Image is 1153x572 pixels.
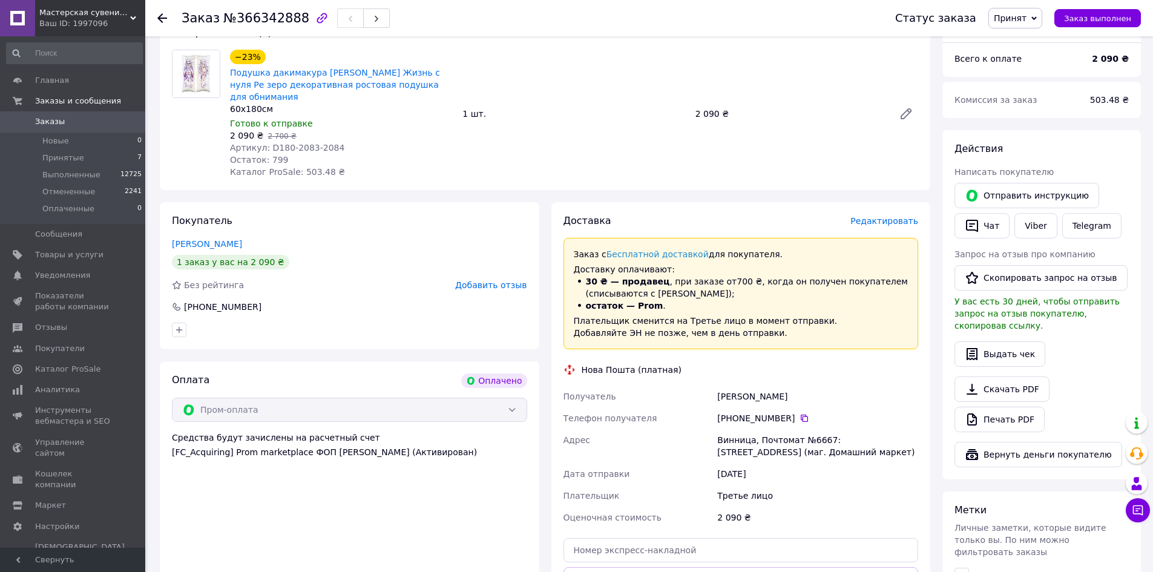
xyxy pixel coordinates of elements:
[1054,9,1141,27] button: Заказ выполнен
[35,521,79,532] span: Настройки
[563,238,919,350] div: Доставку оплачивают:
[850,216,918,226] span: Редактировать
[157,12,167,24] div: Вернуться назад
[574,300,908,312] li: .
[954,297,1120,330] span: У вас есть 30 дней, чтобы отправить запрос на отзыв покупателю, скопировав ссылку.
[42,136,69,146] span: Новые
[1062,213,1122,238] a: Telegram
[606,249,709,259] a: Бесплатной доставкой
[458,105,690,122] div: 1 шт.
[563,513,662,522] span: Оценочная стоимость
[563,392,616,401] span: Получатель
[586,301,663,311] b: остаток — Prom
[35,468,112,490] span: Кошелек компании
[563,215,611,226] span: Доставка
[230,143,344,153] span: Артикул: D180-2083-2084
[172,27,272,38] span: Товары в заказе (1)
[35,75,69,86] span: Главная
[35,96,121,107] span: Заказы и сообщения
[137,136,142,146] span: 0
[42,153,84,163] span: Принятые
[1064,14,1131,23] span: Заказ выполнен
[223,11,309,25] span: №366342888
[6,42,143,64] input: Поиск
[230,167,345,177] span: Каталог ProSale: 503.48 ₴
[563,469,630,479] span: Дата отправки
[35,116,65,127] span: Заказы
[230,155,289,165] span: Остаток: 799
[994,13,1027,23] span: Принят
[954,95,1037,105] span: Комиссия за заказ
[137,153,142,163] span: 7
[954,341,1045,367] button: Выдать чек
[563,435,590,445] span: Адрес
[715,507,921,528] div: 2 090 ₴
[230,68,440,102] a: Подушка дакимакура [PERSON_NAME] Жизнь с нуля Ре зеро декоративная ростовая подушка для обнимания
[717,412,918,424] div: [PHONE_NUMBER]
[35,437,112,459] span: Управление сайтом
[172,239,242,249] a: [PERSON_NAME]
[579,364,685,376] div: Нова Пошта (платная)
[1014,213,1057,238] a: Viber
[172,50,220,97] img: Подушка дакимакура Эмилия Жизнь с нуля Ре зеро декоративная ростовая подушка для обнимания
[182,11,220,25] span: Заказ
[230,50,266,64] div: −23%
[574,315,908,339] p: Плательщик сменится на Третье лицо в момент отправки. Добавляйте ЭН не позже, чем в день отправки.
[1092,54,1129,64] b: 2 090 ₴
[954,54,1022,64] span: Всего к оплате
[954,376,1050,402] a: Скачать PDF
[39,7,130,18] span: Мастерская сувениров Magic Photo
[563,538,919,562] input: Номер экспресс-накладной
[172,255,289,269] div: 1 заказ у вас на 2 090 ₴
[715,429,921,463] div: Винница, Почтомат №6667: [STREET_ADDRESS] (маг. Домашний маркет)
[35,405,112,427] span: Инструменты вебмастера и SEO
[715,386,921,407] div: [PERSON_NAME]
[691,105,889,122] div: 2 090 ₴
[563,491,620,501] span: Плательщик
[715,485,921,507] div: Третье лицо
[954,504,987,516] span: Метки
[586,277,670,286] b: 30 ₴ — продавец
[35,229,82,240] span: Сообщения
[184,280,244,290] span: Без рейтинга
[1126,498,1150,522] button: Чат с покупателем
[954,183,1099,208] button: Отправить инструкцию
[954,213,1010,238] button: Чат
[35,384,80,395] span: Аналитика
[895,12,976,24] div: Статус заказа
[574,248,908,261] p: Заказ с для покупателя.
[954,265,1128,291] button: Скопировать запрос на отзыв
[230,103,453,115] div: 60х180см
[42,203,94,214] span: Оплаченные
[172,374,209,386] span: Оплата
[172,446,527,458] div: [FC_Acquiring] Prom marketplace ФОП [PERSON_NAME] (Активирован)
[35,343,85,354] span: Покупатели
[574,275,908,300] li: , при заказе от 700 ₴ , когда он получен покупателем (списываются с [PERSON_NAME]);
[183,301,263,313] div: [PHONE_NUMBER]
[563,413,657,423] span: Телефон получателя
[35,364,100,375] span: Каталог ProSale
[39,18,145,29] div: Ваш ID: 1997096
[42,186,95,197] span: Отмененные
[954,523,1106,557] span: Личные заметки, которые видите только вы. По ним можно фильтровать заказы
[172,215,232,226] span: Покупатель
[137,203,142,214] span: 0
[268,132,296,140] span: 2 700 ₴
[715,463,921,485] div: [DATE]
[35,322,67,333] span: Отзывы
[35,270,90,281] span: Уведомления
[455,280,527,290] span: Добавить отзыв
[42,169,100,180] span: Выполненные
[172,432,527,458] div: Средства будут зачислены на расчетный счет
[120,169,142,180] span: 12725
[1090,95,1129,105] span: 503.48 ₴
[954,143,1003,154] span: Действия
[35,291,112,312] span: Показатели работы компании
[954,167,1054,177] span: Написать покупателю
[954,442,1122,467] button: Вернуть деньги покупателю
[230,119,313,128] span: Готово к отправке
[35,249,103,260] span: Товары и услуги
[230,131,263,140] span: 2 090 ₴
[35,500,66,511] span: Маркет
[954,407,1045,432] a: Печать PDF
